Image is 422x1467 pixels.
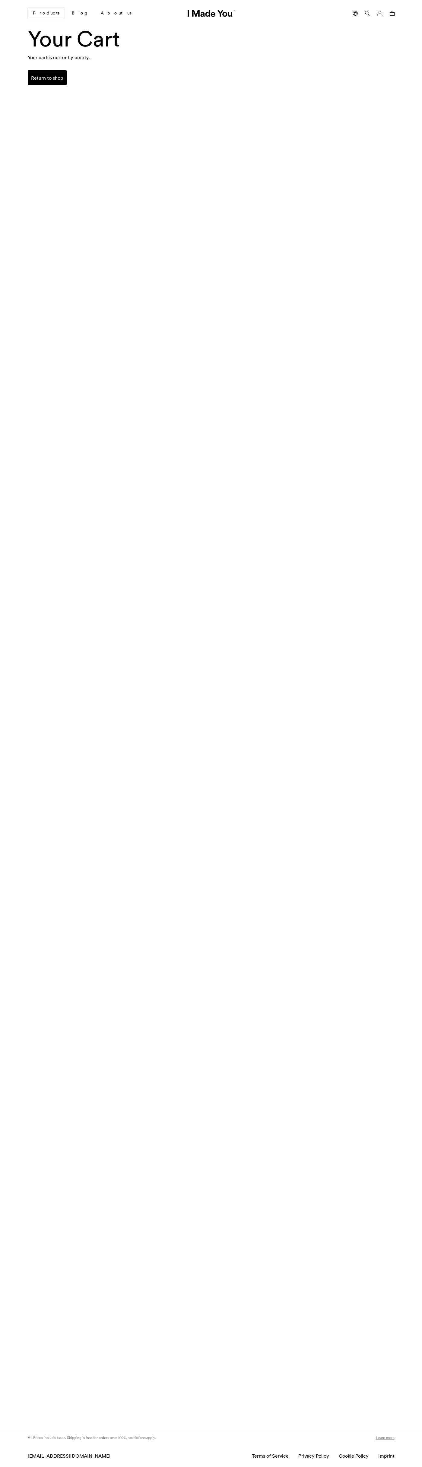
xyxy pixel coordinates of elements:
[378,1453,395,1459] a: Imprint
[252,1453,289,1459] a: Terms of Service
[28,70,67,85] a: Return to shop
[67,8,94,18] a: Blog
[28,1435,156,1440] p: All Prices include taxes. Shipping is free for orders over 100€, restrictions apply.
[96,8,136,18] a: About us
[28,27,120,51] h1: Your Cart
[298,1453,329,1459] a: Privacy Policy
[376,1435,395,1440] a: Learn more
[339,1453,369,1459] a: Cookie Policy
[28,54,395,61] p: Your cart is currently empty.
[28,1453,110,1459] a: [EMAIL_ADDRESS][DOMAIN_NAME]
[28,8,65,19] a: Products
